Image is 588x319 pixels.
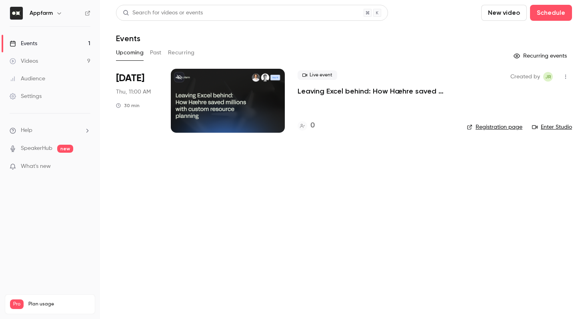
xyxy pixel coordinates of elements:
[298,86,454,96] a: Leaving Excel behind: How Hæhre saved millions with a custom resource planner
[10,40,37,48] div: Events
[481,5,527,21] button: New video
[10,126,90,135] li: help-dropdown-opener
[21,162,51,171] span: What's new
[510,50,572,62] button: Recurring events
[81,163,90,170] iframe: Noticeable Trigger
[116,69,158,133] div: Sep 18 Thu, 11:00 AM (Europe/Oslo)
[116,102,140,109] div: 30 min
[28,301,90,307] span: Plan usage
[510,72,540,82] span: Created by
[10,299,24,309] span: Pro
[532,123,572,131] a: Enter Studio
[298,120,315,131] a: 0
[116,46,144,59] button: Upcoming
[310,120,315,131] h4: 0
[116,34,140,43] h1: Events
[30,9,53,17] h6: Appfarm
[123,9,203,17] div: Search for videos or events
[298,70,337,80] span: Live event
[168,46,195,59] button: Recurring
[21,144,52,153] a: SpeakerHub
[545,72,551,82] span: JR
[116,88,151,96] span: Thu, 11:00 AM
[530,5,572,21] button: Schedule
[57,145,73,153] span: new
[10,92,42,100] div: Settings
[21,126,32,135] span: Help
[10,7,23,20] img: Appfarm
[543,72,553,82] span: Julie Remen
[150,46,162,59] button: Past
[10,57,38,65] div: Videos
[10,75,45,83] div: Audience
[116,72,144,85] span: [DATE]
[467,123,522,131] a: Registration page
